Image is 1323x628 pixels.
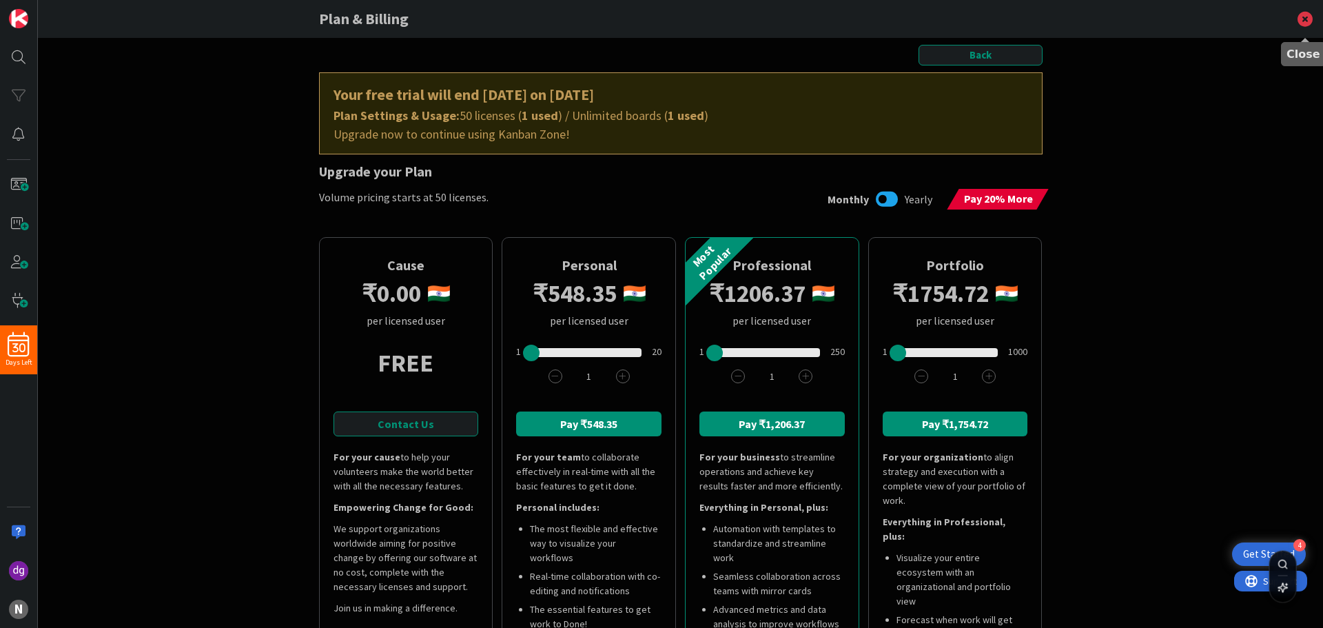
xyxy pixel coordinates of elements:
[624,285,646,302] img: in.png
[996,285,1018,302] img: in.png
[516,412,661,436] button: Pay ₹548.35
[713,569,845,598] li: Seamless collaboration across teams with mirror cards
[732,255,811,276] div: Professional
[652,345,661,359] div: 20
[319,189,489,210] div: Volume pricing starts at 50 licenses.
[319,161,1043,182] div: Upgrade your Plan
[378,329,433,398] div: FREE
[1008,345,1027,359] div: 1000
[699,450,845,494] div: to streamline operations and achieve key results faster and more efficiently.
[387,255,424,276] div: Cause
[334,125,1028,143] div: Upgrade now to continue using Kanban Zone!
[931,367,979,386] span: 1
[565,367,613,386] span: 1
[1232,543,1306,566] div: Open Get Started checklist, remaining modules: 4
[522,108,558,123] b: 1 used
[883,515,1028,544] div: Everything in Professional, plus:
[9,600,28,619] div: N
[896,551,1028,609] li: Visualize your entire ecosystem with an organizational and portfolio view
[334,601,479,616] div: Join us in making a difference.
[916,312,994,329] div: per licensed user
[883,412,1028,436] button: Pay ₹1,754.72
[9,561,28,580] img: dk
[533,276,617,312] b: ₹ 548.35
[892,276,989,312] b: ₹ 1754.72
[428,285,450,302] img: in.png
[562,255,617,276] div: Personal
[516,345,521,359] div: 1
[709,276,806,312] b: ₹ 1206.37
[699,451,780,463] b: For your business
[919,45,1043,65] button: Back
[883,450,1028,508] div: to align strategy and execution with a complete view of your portfolio of work.
[334,500,479,515] div: Empowering Change for Good:
[883,345,888,359] div: 1
[963,189,1032,208] span: Pay 20% More
[699,345,704,359] div: 1
[12,343,25,353] span: 30
[334,451,400,463] b: For your cause
[530,522,661,565] li: The most flexible and effective way to visualize your workflows
[748,367,796,386] span: 1
[516,450,661,494] div: to collaborate effectively in real-time with all the basic features to get it done.
[926,255,984,276] div: Portfolio
[668,108,704,123] b: 1 used
[883,451,983,463] b: For your organization
[9,9,28,28] img: Visit kanbanzone.com
[681,239,731,288] div: Most Popular
[516,500,661,515] div: Personal includes:
[334,412,479,436] a: Contact Us
[830,345,845,359] div: 250
[713,522,845,565] li: Automation with templates to standardize and streamline work
[334,83,1028,106] div: Your free trial will end [DATE] on [DATE]
[699,412,845,436] button: Pay ₹1,206.37
[812,285,834,302] img: in.png
[1293,539,1306,551] div: 4
[905,191,946,207] span: Yearly
[732,312,811,329] div: per licensed user
[550,312,628,329] div: per licensed user
[530,569,661,598] li: Real-time collaboration with co-editing and notifications
[334,522,479,594] div: We support organizations worldwide aiming for positive change by offering our software at no cost...
[334,108,460,123] b: Plan Settings & Usage:
[362,276,421,312] b: ₹ 0.00
[334,106,1028,125] div: 50 licenses ( ) / Unlimited boards ( )
[1286,48,1320,61] h5: Close
[516,451,581,463] b: For your team
[828,191,869,207] span: Monthly
[334,450,479,494] div: to help your volunteers make the world better with all the necessary features.
[29,2,63,19] span: Support
[367,312,445,329] div: per licensed user
[699,500,845,515] div: Everything in Personal, plus:
[1243,547,1295,561] div: Get Started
